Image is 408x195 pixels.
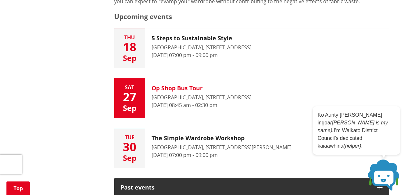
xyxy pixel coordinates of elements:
[114,141,145,153] div: 30
[152,151,218,159] time: [DATE] 07:00 pm - 09:00 pm
[114,91,145,103] div: 27
[152,85,252,92] h3: Op Shop Bus Tour
[152,44,252,51] div: [GEOGRAPHIC_DATA], [STREET_ADDRESS]
[114,128,389,168] button: Tue 30 Sep The Simple Wardrobe Workshop [GEOGRAPHIC_DATA], [STREET_ADDRESS][PERSON_NAME] [DATE] 0...
[152,35,252,42] h3: 5 Steps to Sustainable Style
[318,111,395,150] p: Ko Aunty [PERSON_NAME] ingoa I’m Waikato District Council’s dedicated kaiaawhina .
[318,120,388,133] em: ([PERSON_NAME] is my name).
[114,28,389,68] button: Thu 18 Sep 5 Steps to Sustainable Style [GEOGRAPHIC_DATA], [STREET_ADDRESS] [DATE] 07:00 pm - 09:...
[152,135,292,142] h3: The Simple Wardrobe Workshop
[343,143,361,149] em: (helper)
[114,54,145,62] div: Sep
[114,85,145,90] div: Sat
[114,41,145,53] div: 18
[114,12,172,21] span: Upcoming events
[114,78,389,118] button: Sat 27 Sep Op Shop Bus Tour [GEOGRAPHIC_DATA], [STREET_ADDRESS] [DATE] 08:45 am - 02:30 pm
[114,104,145,112] div: Sep
[152,52,218,59] time: [DATE] 07:00 pm - 09:00 pm
[152,102,217,109] time: [DATE] 08:45 am - 02:30 pm
[121,184,371,191] div: Past events
[152,143,292,151] div: [GEOGRAPHIC_DATA], [STREET_ADDRESS][PERSON_NAME]
[114,154,145,162] div: Sep
[152,93,252,101] div: [GEOGRAPHIC_DATA], [STREET_ADDRESS]
[114,135,145,140] div: Tue
[114,35,145,40] div: Thu
[6,181,30,195] a: Top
